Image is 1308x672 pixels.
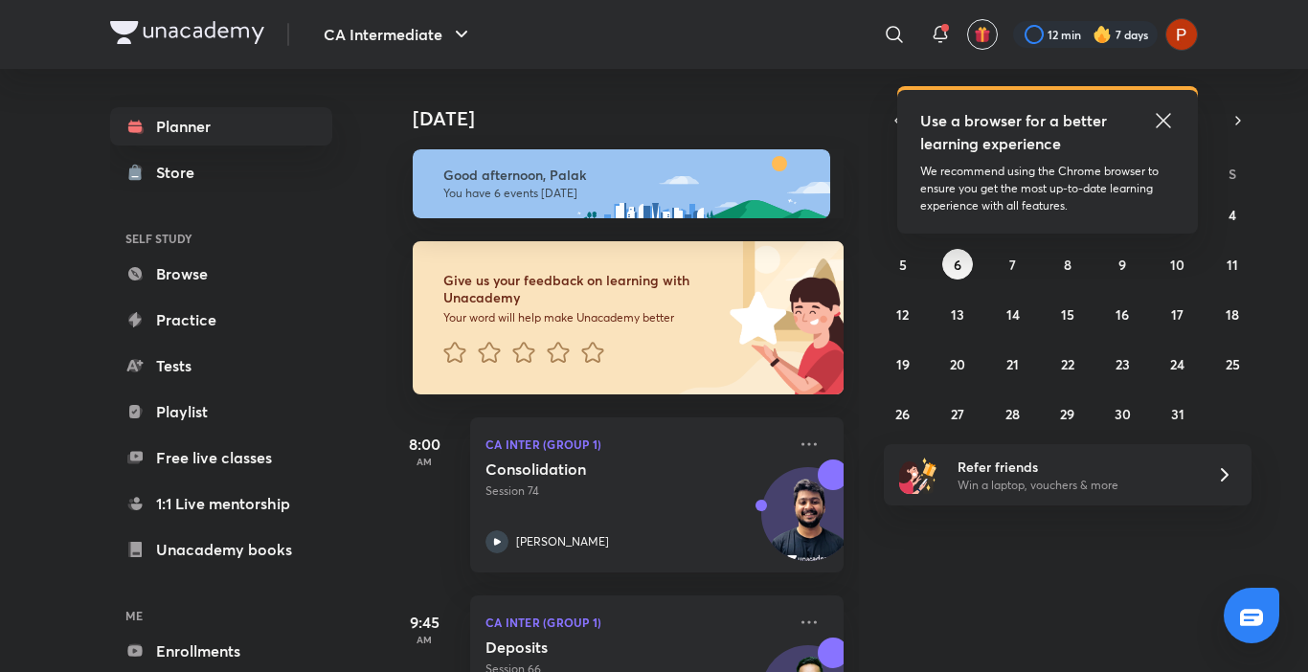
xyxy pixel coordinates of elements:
button: October 13, 2025 [942,299,973,329]
button: October 14, 2025 [998,299,1028,329]
button: October 5, 2025 [888,249,918,280]
abbr: October 16, 2025 [1116,305,1129,324]
button: October 4, 2025 [1217,199,1248,230]
a: Planner [110,107,332,146]
abbr: October 25, 2025 [1226,355,1240,373]
abbr: October 13, 2025 [951,305,964,324]
button: October 21, 2025 [998,348,1028,379]
button: October 18, 2025 [1217,299,1248,329]
p: We recommend using the Chrome browser to ensure you get the most up-to-date learning experience w... [920,163,1175,214]
p: CA Inter (Group 1) [485,433,786,456]
button: October 23, 2025 [1107,348,1138,379]
abbr: October 28, 2025 [1005,405,1020,423]
abbr: October 19, 2025 [896,355,910,373]
a: Practice [110,301,332,339]
h6: Refer friends [958,457,1193,477]
abbr: October 26, 2025 [895,405,910,423]
button: October 22, 2025 [1052,348,1083,379]
abbr: October 22, 2025 [1061,355,1074,373]
abbr: October 15, 2025 [1061,305,1074,324]
button: October 28, 2025 [998,398,1028,429]
button: October 17, 2025 [1162,299,1193,329]
p: Your word will help make Unacademy better [443,310,723,325]
a: Unacademy books [110,530,332,569]
abbr: October 12, 2025 [896,305,909,324]
button: avatar [967,19,998,50]
button: October 6, 2025 [942,249,973,280]
img: feedback_image [665,241,844,394]
a: Tests [110,347,332,385]
a: Store [110,153,332,191]
button: October 30, 2025 [1107,398,1138,429]
h6: Give us your feedback on learning with Unacademy [443,272,723,306]
abbr: October 31, 2025 [1171,405,1184,423]
abbr: October 5, 2025 [899,256,907,274]
p: AM [386,456,462,467]
abbr: October 30, 2025 [1115,405,1131,423]
div: Store [156,161,206,184]
abbr: October 27, 2025 [951,405,964,423]
button: October 10, 2025 [1162,249,1193,280]
button: October 8, 2025 [1052,249,1083,280]
button: October 19, 2025 [888,348,918,379]
h6: ME [110,599,332,632]
img: referral [899,456,937,494]
button: October 27, 2025 [942,398,973,429]
a: Enrollments [110,632,332,670]
button: October 15, 2025 [1052,299,1083,329]
img: afternoon [413,149,830,218]
a: Free live classes [110,438,332,477]
abbr: October 6, 2025 [954,256,961,274]
abbr: October 24, 2025 [1170,355,1184,373]
h5: 8:00 [386,433,462,456]
img: streak [1093,25,1112,44]
button: October 11, 2025 [1217,249,1248,280]
abbr: October 10, 2025 [1170,256,1184,274]
abbr: October 21, 2025 [1006,355,1019,373]
h6: Good afternoon, Palak [443,167,813,184]
a: Company Logo [110,21,264,49]
button: October 12, 2025 [888,299,918,329]
img: avatar [974,26,991,43]
abbr: October 9, 2025 [1118,256,1126,274]
h6: SELF STUDY [110,222,332,255]
h5: 9:45 [386,611,462,634]
img: Palak [1165,18,1198,51]
p: AM [386,634,462,645]
h4: [DATE] [413,107,863,130]
a: Browse [110,255,332,293]
abbr: October 14, 2025 [1006,305,1020,324]
img: Company Logo [110,21,264,44]
button: CA Intermediate [312,15,485,54]
abbr: October 20, 2025 [950,355,965,373]
p: Win a laptop, vouchers & more [958,477,1193,494]
button: October 24, 2025 [1162,348,1193,379]
button: October 26, 2025 [888,398,918,429]
abbr: October 17, 2025 [1171,305,1184,324]
button: October 29, 2025 [1052,398,1083,429]
a: 1:1 Live mentorship [110,484,332,523]
button: October 20, 2025 [942,348,973,379]
button: October 25, 2025 [1217,348,1248,379]
abbr: October 18, 2025 [1226,305,1239,324]
abbr: October 29, 2025 [1060,405,1074,423]
a: Playlist [110,392,332,431]
abbr: October 11, 2025 [1227,256,1238,274]
h5: Deposits [485,638,724,657]
abbr: October 8, 2025 [1064,256,1071,274]
button: October 16, 2025 [1107,299,1138,329]
p: You have 6 events [DATE] [443,186,813,201]
p: Session 74 [485,482,786,500]
abbr: October 23, 2025 [1116,355,1130,373]
p: [PERSON_NAME] [516,533,609,550]
img: Avatar [762,478,854,570]
abbr: October 7, 2025 [1009,256,1016,274]
p: CA Inter (Group 1) [485,611,786,634]
button: October 7, 2025 [998,249,1028,280]
abbr: Saturday [1229,165,1236,183]
button: October 9, 2025 [1107,249,1138,280]
button: October 31, 2025 [1162,398,1193,429]
h5: Use a browser for a better learning experience [920,109,1111,155]
h5: Consolidation [485,459,724,479]
abbr: October 4, 2025 [1229,206,1236,224]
